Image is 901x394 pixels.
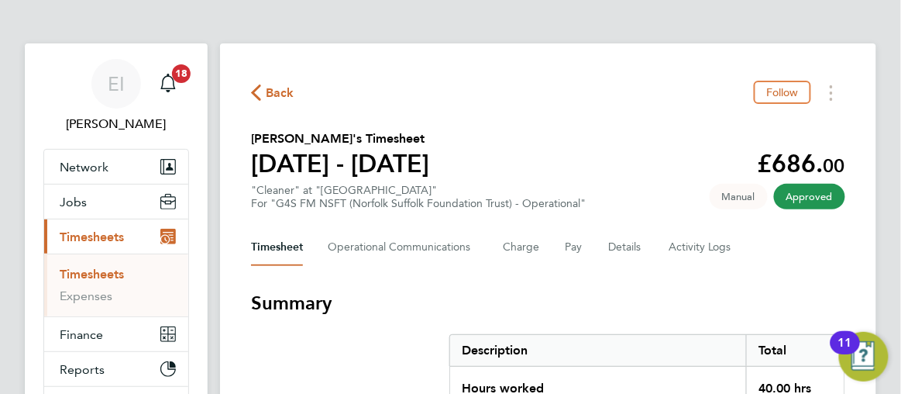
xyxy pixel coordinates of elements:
span: This timesheet has been approved. [774,184,845,209]
button: Timesheet [251,229,303,266]
span: 18 [172,64,191,83]
span: Network [60,160,108,175]
div: Timesheets [44,254,188,316]
a: 18 [153,59,184,109]
span: Jobs [60,195,87,209]
span: Timesheets [60,230,124,244]
app-decimal: £686. [758,149,845,178]
span: Follow [766,85,799,99]
button: Pay [565,229,583,266]
span: This timesheet was manually created. [710,184,768,209]
div: For "G4S FM NSFT (Norfolk Suffolk Foundation Trust) - Operational" [251,197,586,210]
div: 11 [838,343,852,363]
h3: Summary [251,291,845,316]
button: Jobs [44,185,188,219]
h2: [PERSON_NAME]'s Timesheet [251,130,429,148]
a: Expenses [60,289,112,303]
button: Timesheets [44,219,188,254]
a: Timesheets [60,267,124,282]
span: 00 [824,154,845,177]
a: EI[PERSON_NAME] [43,59,189,133]
div: Description [450,335,746,366]
button: Activity Logs [669,229,734,266]
button: Operational Communications [328,229,478,266]
span: EI [108,74,125,94]
button: Timesheets Menu [817,81,845,105]
div: Total [746,335,844,366]
button: Network [44,150,188,184]
button: Reports [44,352,188,386]
button: Follow [754,81,811,104]
button: Finance [44,317,188,351]
button: Details [608,229,644,266]
span: Esther Isaac [43,115,189,133]
span: Reports [60,362,105,377]
span: Back [266,84,294,102]
span: Finance [60,327,103,342]
button: Back [251,83,294,102]
h1: [DATE] - [DATE] [251,148,429,179]
div: "Cleaner" at "[GEOGRAPHIC_DATA]" [251,184,586,210]
button: Charge [503,229,540,266]
button: Open Resource Center, 11 new notifications [839,332,889,382]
